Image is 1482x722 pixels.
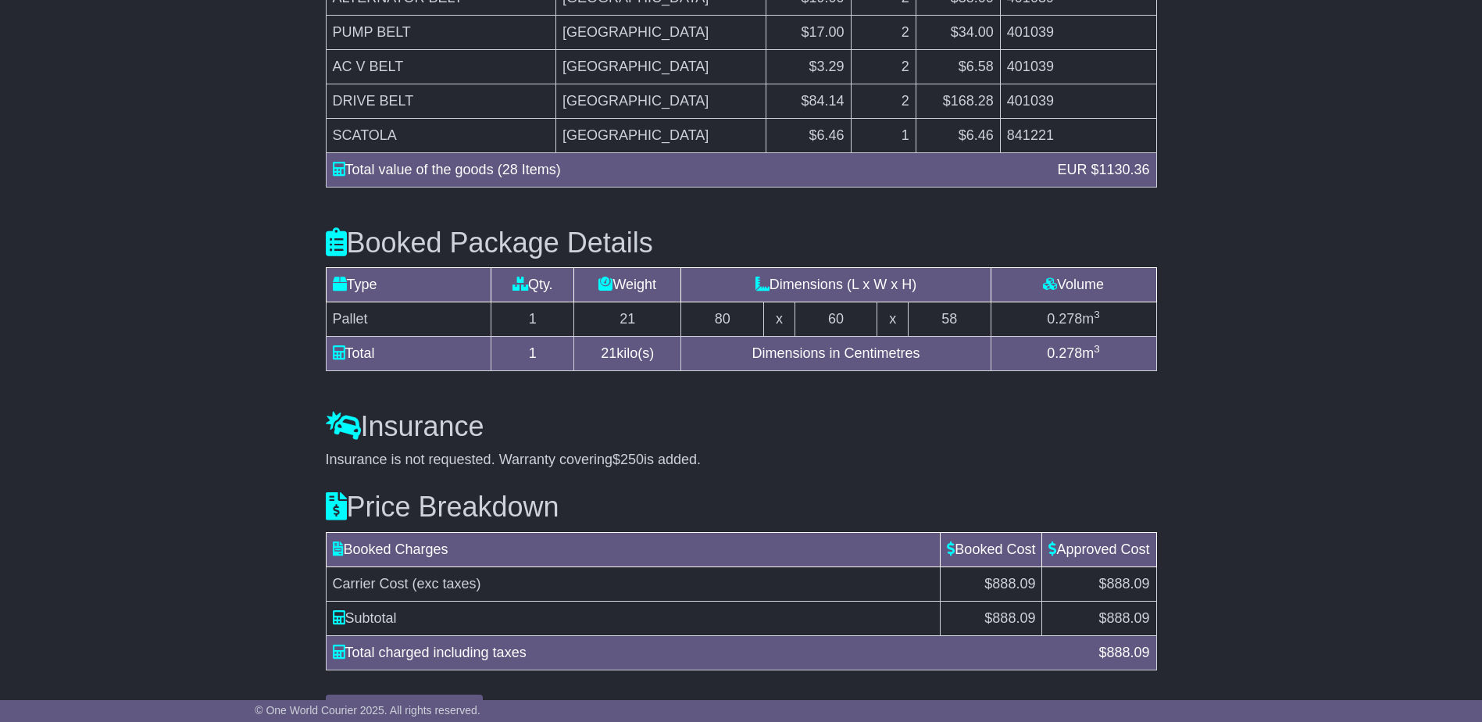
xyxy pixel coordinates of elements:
[326,268,491,302] td: Type
[325,642,1091,663] div: Total charged including taxes
[326,695,484,722] button: Understand Price Difference
[1000,118,1156,152] td: 841221
[984,576,1035,592] span: $888.09
[766,15,851,49] td: $17.00
[916,84,1000,118] td: $168.28
[574,302,681,337] td: 21
[601,345,616,361] span: 21
[851,15,916,49] td: 2
[255,704,480,717] span: © One World Courier 2025. All rights reserved.
[851,84,916,118] td: 2
[1094,343,1100,355] sup: 3
[916,15,1000,49] td: $34.00
[991,268,1156,302] td: Volume
[574,337,681,371] td: kilo(s)
[412,576,481,592] span: (exc taxes)
[326,302,491,337] td: Pallet
[574,268,681,302] td: Weight
[1000,49,1156,84] td: 401039
[1091,642,1157,663] div: $
[851,49,916,84] td: 2
[991,302,1156,337] td: m
[326,601,941,635] td: Subtotal
[326,84,555,118] td: DRIVE BELT
[764,302,795,337] td: x
[326,227,1157,259] h3: Booked Package Details
[555,49,766,84] td: [GEOGRAPHIC_DATA]
[491,337,574,371] td: 1
[1047,345,1082,361] span: 0.278
[1000,15,1156,49] td: 401039
[992,610,1035,626] span: 888.09
[795,302,877,337] td: 60
[326,118,555,152] td: SCATOLA
[555,15,766,49] td: [GEOGRAPHIC_DATA]
[555,84,766,118] td: [GEOGRAPHIC_DATA]
[1098,576,1149,592] span: $888.09
[326,452,1157,469] div: Insurance is not requested. Warranty covering is added.
[877,302,908,337] td: x
[681,337,991,371] td: Dimensions in Centimetres
[326,532,941,567] td: Booked Charges
[612,452,644,467] span: $250
[1094,309,1100,320] sup: 3
[916,49,1000,84] td: $6.58
[326,15,555,49] td: PUMP BELT
[1042,532,1156,567] td: Approved Cost
[1049,159,1157,180] div: EUR $1130.36
[916,118,1000,152] td: $6.46
[491,268,574,302] td: Qty.
[851,118,916,152] td: 1
[325,159,1050,180] div: Total value of the goods (28 Items)
[941,532,1042,567] td: Booked Cost
[1042,601,1156,635] td: $
[1106,645,1149,660] span: 888.09
[333,576,409,592] span: Carrier Cost
[681,302,764,337] td: 80
[326,337,491,371] td: Total
[991,337,1156,371] td: m
[766,118,851,152] td: $6.46
[326,491,1157,523] h3: Price Breakdown
[1047,311,1082,327] span: 0.278
[681,268,991,302] td: Dimensions (L x W x H)
[1106,610,1149,626] span: 888.09
[941,601,1042,635] td: $
[766,49,851,84] td: $3.29
[326,411,1157,442] h3: Insurance
[555,118,766,152] td: [GEOGRAPHIC_DATA]
[766,84,851,118] td: $84.14
[326,49,555,84] td: AC V BELT
[491,302,574,337] td: 1
[908,302,991,337] td: 58
[1000,84,1156,118] td: 401039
